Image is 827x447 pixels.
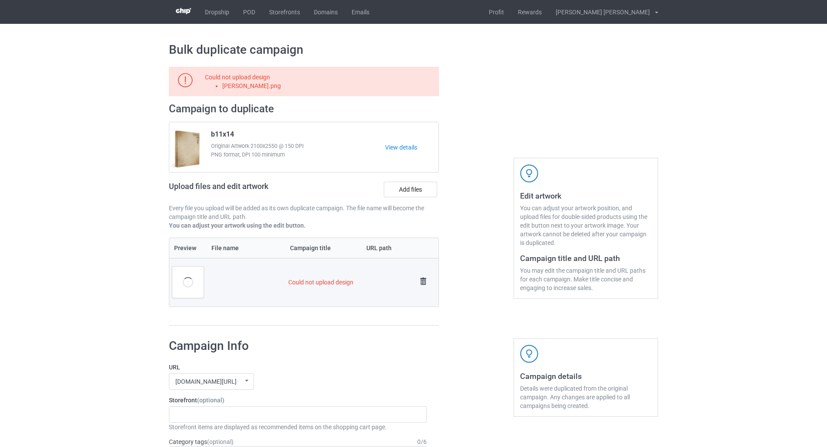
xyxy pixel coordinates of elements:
[169,396,427,405] label: Storefront
[520,371,652,381] h3: Campaign details
[211,130,234,142] span: b11x14
[549,1,650,23] div: [PERSON_NAME] [PERSON_NAME]
[169,102,439,116] h2: Campaign to duplicate
[520,253,652,263] h3: Campaign title and URL path
[520,191,652,201] h3: Edit artwork
[520,266,652,292] div: You may edit the campaign title and URL paths for each campaign. Make title concise and engaging ...
[176,8,191,14] img: 3d383065fc803cdd16c62507c020ddf8.png
[520,345,538,363] img: svg+xml;base64,PD94bWwgdmVyc2lvbj0iMS4wIiBlbmNvZGluZz0iVVRGLTgiPz4KPHN2ZyB3aWR0aD0iNDJweCIgaGVpZ2...
[520,164,538,183] img: svg+xml;base64,PD94bWwgdmVyc2lvbj0iMS4wIiBlbmNvZGluZz0iVVRGLTgiPz4KPHN2ZyB3aWR0aD0iNDJweCIgaGVpZ2...
[169,238,207,258] th: Preview
[169,182,331,198] h2: Upload files and edit artwork
[169,222,306,229] b: You can adjust your artwork using the edit button.
[285,258,414,307] td: Could not upload design
[169,338,427,354] h1: Campaign Info
[362,238,414,258] th: URL path
[197,397,224,404] span: (optional)
[169,204,439,221] p: Every file you upload will be added as its own duplicate campaign. The file name will become the ...
[207,438,234,445] span: (optional)
[207,238,285,258] th: File name
[211,150,385,159] span: PNG format, DPI 100 minimum
[222,82,436,90] li: [PERSON_NAME].png
[169,437,234,446] label: Category tags
[169,42,658,58] h1: Bulk duplicate campaign
[169,363,427,372] label: URL
[385,143,438,152] a: View details
[178,73,193,88] img: svg+xml;base64,PD94bWwgdmVyc2lvbj0iMS4wIiBlbmNvZGluZz0iVVRGLTgiPz4KPHN2ZyB3aWR0aD0iMTlweCIgaGVpZ2...
[175,378,237,385] div: [DOMAIN_NAME][URL]
[417,437,427,446] div: 0 / 6
[169,423,427,431] div: Storefront items are displayed as recommended items on the shopping cart page.
[384,182,437,197] label: Add files
[520,384,652,410] div: Details were duplicated from the original campaign. Any changes are applied to all campaigns bein...
[285,238,361,258] th: Campaign title
[211,142,385,150] span: Original Artwork 2100x2550 @ 150 DPI
[520,204,652,247] div: You can adjust your artwork position, and upload files for double-sided products using the edit b...
[417,275,429,287] img: svg+xml;base64,PD94bWwgdmVyc2lvbj0iMS4wIiBlbmNvZGluZz0iVVRGLTgiPz4KPHN2ZyB3aWR0aD0iMjhweCIgaGVpZ2...
[205,73,436,90] div: Could not upload design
